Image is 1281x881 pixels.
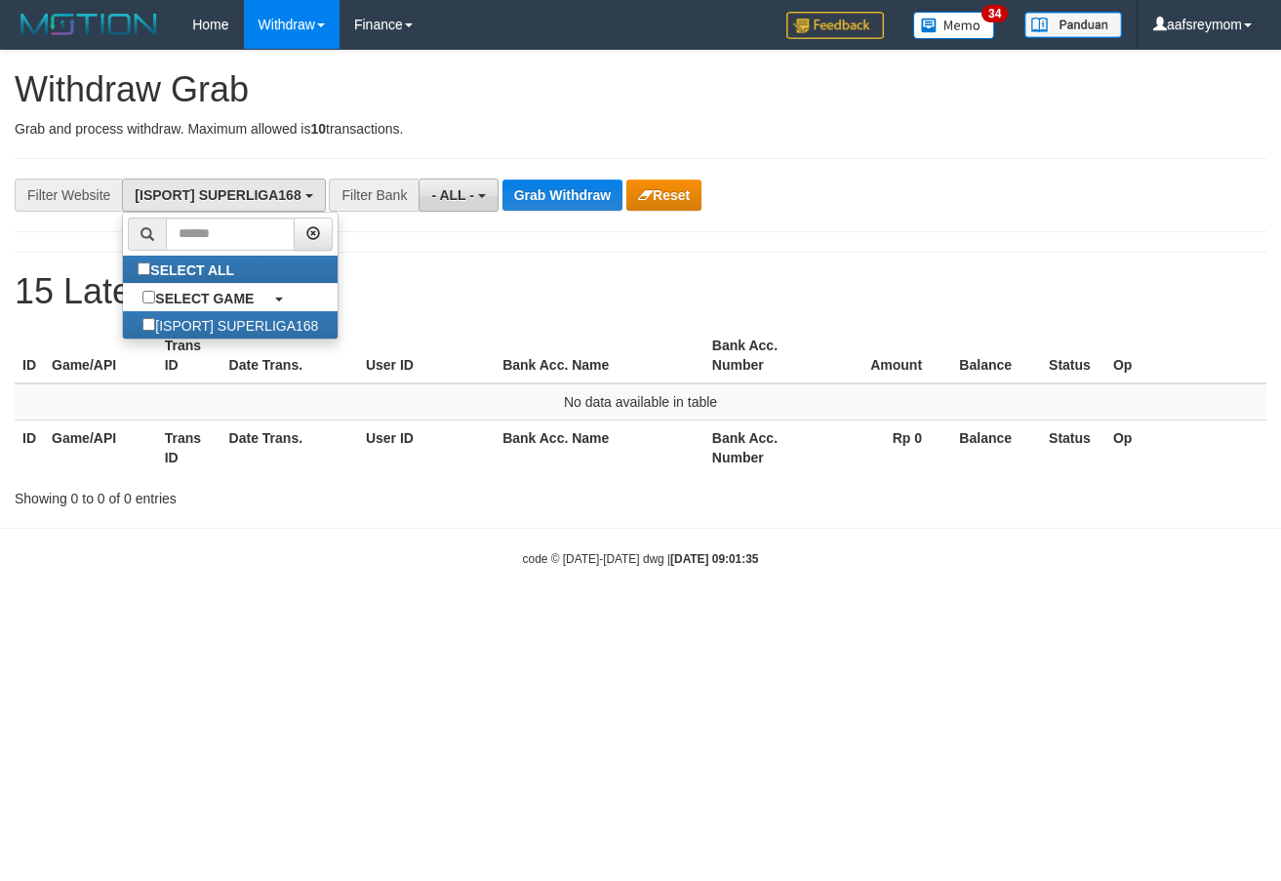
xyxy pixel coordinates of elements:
p: Grab and process withdraw. Maximum allowed is transactions. [15,119,1266,139]
th: Date Trans. [221,420,358,475]
td: No data available in table [15,383,1266,420]
th: User ID [358,420,495,475]
th: Rp 0 [817,420,951,475]
label: [ISPORT] SUPERLIGA168 [123,311,338,339]
th: Status [1041,328,1105,383]
a: SELECT GAME [123,284,338,311]
b: SELECT GAME [155,291,254,306]
div: Filter Website [15,179,122,212]
th: Balance [951,328,1041,383]
strong: 10 [310,121,326,137]
th: User ID [358,328,495,383]
th: Game/API [44,420,157,475]
span: - ALL - [431,187,474,203]
th: Op [1105,420,1266,475]
th: Balance [951,420,1041,475]
th: Bank Acc. Number [704,420,818,475]
button: Reset [626,180,701,211]
img: Feedback.jpg [786,12,884,39]
span: [ISPORT] SUPERLIGA168 [135,187,300,203]
span: 34 [981,5,1008,22]
img: MOTION_logo.png [15,10,163,39]
input: SELECT GAME [142,291,155,303]
th: Amount [817,328,951,383]
th: Op [1105,328,1266,383]
th: ID [15,420,44,475]
img: Button%20Memo.svg [913,12,995,39]
th: Bank Acc. Number [704,328,818,383]
strong: [DATE] 09:01:35 [670,552,758,566]
th: Status [1041,420,1105,475]
input: SELECT ALL [138,262,150,275]
th: Trans ID [157,328,221,383]
button: Grab Withdraw [502,180,622,211]
th: Game/API [44,328,157,383]
th: ID [15,328,44,383]
img: panduan.png [1024,12,1122,38]
button: - ALL - [419,179,498,212]
div: Filter Bank [329,179,419,212]
th: Bank Acc. Name [495,328,704,383]
label: SELECT ALL [123,256,254,283]
small: code © [DATE]-[DATE] dwg | [523,552,759,566]
th: Date Trans. [221,328,358,383]
th: Trans ID [157,420,221,475]
h1: Withdraw Grab [15,70,1266,109]
th: Bank Acc. Name [495,420,704,475]
h1: 15 Latest Withdraw [15,272,1266,311]
div: Showing 0 to 0 of 0 entries [15,481,519,508]
input: [ISPORT] SUPERLIGA168 [142,318,155,331]
button: [ISPORT] SUPERLIGA168 [122,179,325,212]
